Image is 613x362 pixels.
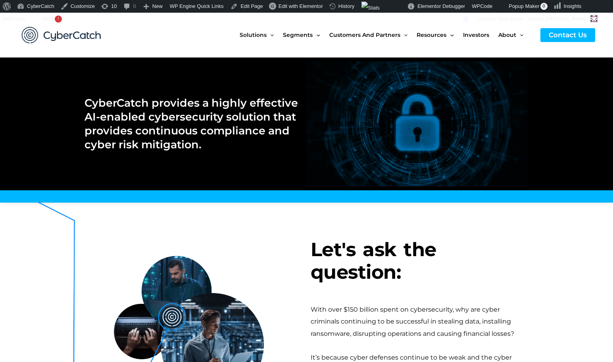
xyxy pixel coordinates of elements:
a: Howdy, [526,13,601,25]
span: About [498,18,516,52]
span: SEO [42,16,53,22]
span: [PERSON_NAME] [546,16,588,22]
div: ! [55,15,62,23]
span: Menu Toggle [267,18,274,52]
span: Customers and Partners [329,18,400,52]
a: Investors [463,18,498,52]
div: With over $150 billion spent on cybersecurity, why are cyber criminals continuing to be successfu... [311,304,529,340]
span: 0 [540,3,548,10]
span: Solutions [240,18,267,52]
span: Resources [417,18,446,52]
a: Contact Us [540,28,595,42]
h2: CyberCatch provides a highly effective AI-enabled cybersecurity solution that provides continuous... [85,96,298,151]
span: Edit with Elementor [279,3,323,9]
span: Segments [283,18,313,52]
span: Investors [463,18,489,52]
span: Menu Toggle [446,18,454,52]
span: Menu Toggle [516,18,523,52]
img: Views over 48 hours. Click for more Jetpack Stats. [361,2,380,14]
span: Jetpack Safe Mode [477,16,523,22]
img: CyberCatch [14,19,109,52]
h3: Let's ask the question: [311,238,529,284]
span: Menu Toggle [400,18,407,52]
nav: Site Navigation: New Main Menu [240,18,532,52]
span: Menu Toggle [313,18,320,52]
